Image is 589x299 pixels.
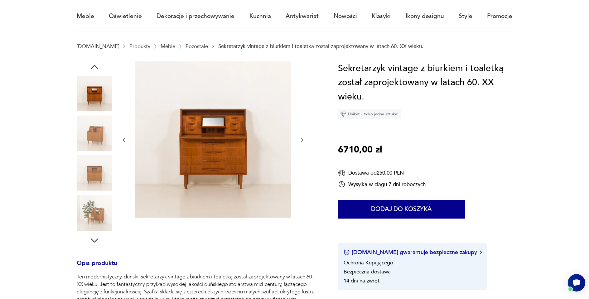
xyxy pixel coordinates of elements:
[135,61,291,218] img: Zdjęcie produktu Sekretarzyk vintage z biurkiem i toaletką został zaprojektowany w latach 60. XX ...
[338,61,512,104] h1: Sekretarzyk vintage z biurkiem i toaletką został zaprojektowany w latach 60. XX wieku.
[340,111,346,117] img: Ikona diamentu
[338,169,345,177] img: Ikona dostawy
[487,2,512,31] a: Promocje
[186,43,208,49] a: Pozostałe
[344,277,379,284] li: 14 dni na zwrot
[338,169,426,177] div: Dostawa od 250,00 PLN
[344,248,482,256] button: [DOMAIN_NAME] gwarantuje bezpieczne zakupy
[338,181,426,188] div: Wysyłka w ciągu 7 dni roboczych
[372,2,391,31] a: Klasyki
[480,251,482,254] img: Ikona strzałki w prawo
[161,43,175,49] a: Meble
[77,43,119,49] a: [DOMAIN_NAME]
[286,2,319,31] a: Antykwariat
[344,268,391,275] li: Bezpieczna dostawa
[77,195,112,230] img: Zdjęcie produktu Sekretarzyk vintage z biurkiem i toaletką został zaprojektowany w latach 60. XX ...
[77,115,112,151] img: Zdjęcie produktu Sekretarzyk vintage z biurkiem i toaletką został zaprojektowany w latach 60. XX ...
[218,43,423,49] p: Sekretarzyk vintage z biurkiem i toaletką został zaprojektowany w latach 60. XX wieku.
[157,2,234,31] a: Dekoracje i przechowywanie
[338,143,382,157] p: 6710,00 zł
[344,249,350,256] img: Ikona certyfikatu
[459,2,472,31] a: Style
[568,274,585,292] iframe: Smartsupp widget button
[129,43,150,49] a: Produkty
[77,261,320,273] h3: Opis produktu
[77,155,112,191] img: Zdjęcie produktu Sekretarzyk vintage z biurkiem i toaletką został zaprojektowany w latach 60. XX ...
[109,2,142,31] a: Oświetlenie
[338,109,401,119] div: Unikat - tylko jedna sztuka!
[77,76,112,111] img: Zdjęcie produktu Sekretarzyk vintage z biurkiem i toaletką został zaprojektowany w latach 60. XX ...
[338,200,465,219] button: Dodaj do koszyka
[406,2,444,31] a: Ikony designu
[77,2,94,31] a: Meble
[334,2,357,31] a: Nowości
[249,2,271,31] a: Kuchnia
[344,259,393,266] li: Ochrona Kupującego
